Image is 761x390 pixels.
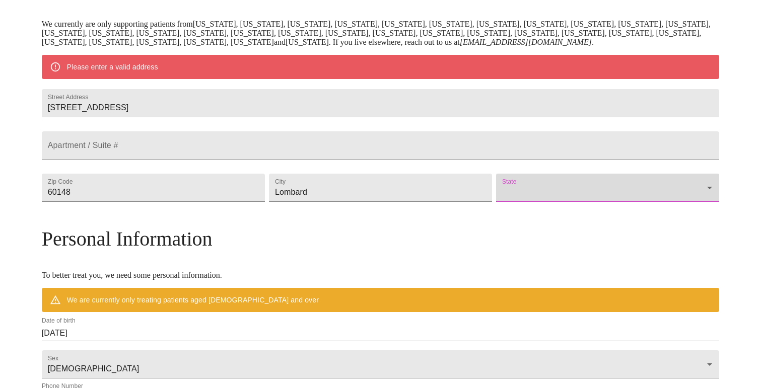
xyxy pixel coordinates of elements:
label: Date of birth [42,318,76,324]
div: [DEMOGRAPHIC_DATA] [42,350,720,378]
div: ​ [496,174,719,202]
p: We currently are only supporting patients from [US_STATE], [US_STATE], [US_STATE], [US_STATE], [U... [42,20,720,47]
h3: Personal Information [42,227,720,251]
em: [EMAIL_ADDRESS][DOMAIN_NAME] [460,38,592,46]
div: We are currently only treating patients aged [DEMOGRAPHIC_DATA] and over [67,291,319,309]
p: To better treat you, we need some personal information. [42,271,720,280]
label: Phone Number [42,383,83,389]
div: Please enter a valid address [67,58,158,76]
